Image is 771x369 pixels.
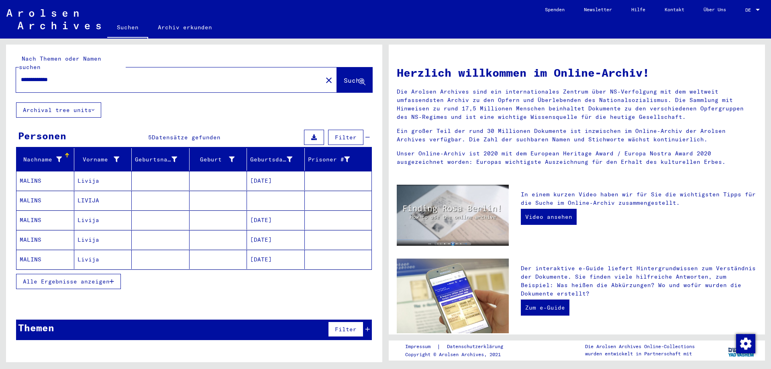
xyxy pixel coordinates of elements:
div: Geburt‏ [193,155,235,164]
mat-header-cell: Geburtsdatum [247,148,305,171]
a: Datenschutzerklärung [441,342,513,351]
img: video.jpg [397,185,509,246]
div: Personen [18,128,66,143]
div: Geburtsdatum [250,153,304,166]
button: Alle Ergebnisse anzeigen [16,274,121,289]
p: Die Arolsen Archives Online-Collections [585,343,695,350]
div: | [405,342,513,351]
button: Clear [321,72,337,88]
p: wurden entwickelt in Partnerschaft mit [585,350,695,357]
img: Arolsen_neg.svg [6,9,101,29]
mat-cell: MALINS [16,210,74,230]
mat-cell: Livija [74,210,132,230]
img: eguide.jpg [397,259,509,333]
div: Geburtsdatum [250,155,292,164]
mat-cell: [DATE] [247,171,305,190]
button: Suche [337,67,372,92]
img: Zustimmung ändern [736,334,755,353]
div: Prisoner # [308,155,350,164]
mat-header-cell: Nachname [16,148,74,171]
p: Die Arolsen Archives sind ein internationales Zentrum über NS-Verfolgung mit dem weltweit umfasse... [397,88,757,121]
mat-icon: close [324,75,334,85]
mat-cell: LIVIJA [74,191,132,210]
mat-cell: MALINS [16,250,74,269]
span: Datensätze gefunden [152,134,220,141]
mat-cell: [DATE] [247,250,305,269]
p: Unser Online-Archiv ist 2020 mit dem European Heritage Award / Europa Nostra Award 2020 ausgezeic... [397,149,757,166]
div: Geburtsname [135,155,177,164]
span: Filter [335,134,357,141]
mat-header-cell: Geburtsname [132,148,190,171]
mat-cell: Livija [74,230,132,249]
p: Ein großer Teil der rund 30 Millionen Dokumente ist inzwischen im Online-Archiv der Arolsen Archi... [397,127,757,144]
a: Impressum [405,342,437,351]
mat-cell: MALINS [16,230,74,249]
a: Suchen [107,18,148,39]
button: Archival tree units [16,102,101,118]
div: Nachname [20,153,74,166]
mat-label: Nach Themen oder Namen suchen [19,55,101,71]
div: Vorname [78,155,120,164]
mat-cell: MALINS [16,191,74,210]
div: Geburt‏ [193,153,247,166]
p: Copyright © Arolsen Archives, 2021 [405,351,513,358]
h1: Herzlich willkommen im Online-Archiv! [397,64,757,81]
div: Vorname [78,153,132,166]
span: Suche [344,76,364,84]
span: Alle Ergebnisse anzeigen [23,278,110,285]
mat-cell: [DATE] [247,210,305,230]
a: Zum e-Guide [521,300,569,316]
button: Filter [328,322,363,337]
mat-cell: MALINS [16,171,74,190]
span: Filter [335,326,357,333]
mat-cell: [DATE] [247,230,305,249]
p: Der interaktive e-Guide liefert Hintergrundwissen zum Verständnis der Dokumente. Sie finden viele... [521,264,757,298]
mat-header-cell: Geburt‏ [190,148,247,171]
mat-cell: Livija [74,171,132,190]
div: Themen [18,320,54,335]
mat-header-cell: Prisoner # [305,148,372,171]
span: 5 [148,134,152,141]
div: Geburtsname [135,153,189,166]
div: Zustimmung ändern [736,334,755,353]
button: Filter [328,130,363,145]
div: Prisoner # [308,153,362,166]
a: Video ansehen [521,209,577,225]
div: Nachname [20,155,62,164]
mat-header-cell: Vorname [74,148,132,171]
img: yv_logo.png [726,340,757,360]
mat-cell: Livija [74,250,132,269]
a: Archiv erkunden [148,18,222,37]
p: In einem kurzen Video haben wir für Sie die wichtigsten Tipps für die Suche im Online-Archiv zusa... [521,190,757,207]
span: DE [745,7,754,13]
